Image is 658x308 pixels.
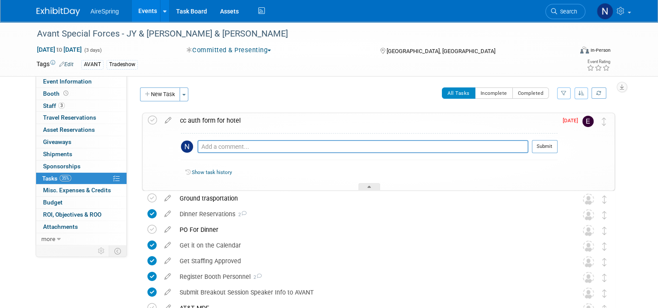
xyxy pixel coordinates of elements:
[36,88,127,100] a: Booth
[160,194,175,202] a: edit
[43,187,111,194] span: Misc. Expenses & Credits
[583,209,594,221] img: Unassigned
[60,175,71,181] span: 35%
[583,272,594,283] img: Unassigned
[43,211,101,218] span: ROI, Objectives & ROO
[175,207,565,221] div: Dinner Reservations
[175,269,565,284] div: Register Booth Personnel
[36,221,127,233] a: Attachments
[602,117,606,126] i: Move task
[36,148,127,160] a: Shipments
[557,8,577,15] span: Search
[602,274,607,282] i: Move task
[94,245,109,257] td: Personalize Event Tab Strip
[37,60,73,70] td: Tags
[583,241,594,252] img: Unassigned
[563,117,582,124] span: [DATE]
[176,113,558,128] div: cc auth form for hotel
[43,199,63,206] span: Budget
[175,222,565,237] div: PO For Dinner
[36,233,127,245] a: more
[512,87,549,99] button: Completed
[442,87,475,99] button: All Tasks
[602,211,607,219] i: Move task
[160,288,175,296] a: edit
[43,138,71,145] span: Giveaways
[37,46,82,54] span: [DATE] [DATE]
[43,102,65,109] span: Staff
[160,241,175,249] a: edit
[42,175,71,182] span: Tasks
[36,173,127,184] a: Tasks35%
[109,245,127,257] td: Toggle Event Tabs
[59,61,73,67] a: Edit
[583,288,594,299] img: Unassigned
[251,275,262,280] span: 2
[602,242,607,251] i: Move task
[43,114,96,121] span: Travel Reservations
[602,227,607,235] i: Move task
[36,161,127,172] a: Sponsorships
[36,197,127,208] a: Budget
[43,223,78,230] span: Attachments
[597,3,613,20] img: Natalie Pyron
[160,210,175,218] a: edit
[36,76,127,87] a: Event Information
[582,116,594,127] img: erica arjona
[90,8,119,15] span: AireSpring
[81,60,104,69] div: AVANT
[43,163,80,170] span: Sponsorships
[36,209,127,221] a: ROI, Objectives & ROO
[43,126,95,133] span: Asset Reservations
[235,212,247,218] span: 2
[175,191,565,206] div: Ground trasportation
[602,289,607,298] i: Move task
[526,45,611,58] div: Event Format
[580,47,589,54] img: Format-Inperson.png
[34,26,562,42] div: Avant Special Forces - JY & [PERSON_NAME] & [PERSON_NAME]
[583,256,594,268] img: Unassigned
[545,4,585,19] a: Search
[36,124,127,136] a: Asset Reservations
[84,47,102,53] span: (3 days)
[587,60,610,64] div: Event Rating
[602,258,607,266] i: Move task
[192,169,232,175] a: Show task history
[41,235,55,242] span: more
[160,117,176,124] a: edit
[583,194,594,205] img: Unassigned
[175,254,565,268] div: Get Staffing Approved
[591,87,606,99] a: Refresh
[532,140,558,153] button: Submit
[160,273,175,281] a: edit
[36,112,127,124] a: Travel Reservations
[590,47,611,54] div: In-Person
[175,285,565,300] div: Submit Breakout Session Speaker Info to AVANT
[387,48,495,54] span: [GEOGRAPHIC_DATA], [GEOGRAPHIC_DATA]
[160,226,175,234] a: edit
[107,60,138,69] div: Tradeshow
[43,151,72,157] span: Shipments
[181,141,193,153] img: Natalie Pyron
[602,195,607,204] i: Move task
[62,90,70,97] span: Booth not reserved yet
[160,257,175,265] a: edit
[175,238,565,253] div: Get it on the Calendar
[37,7,80,16] img: ExhibitDay
[140,87,180,101] button: New Task
[43,78,92,85] span: Event Information
[58,102,65,109] span: 3
[43,90,70,97] span: Booth
[55,46,63,53] span: to
[583,225,594,236] img: Unassigned
[36,184,127,196] a: Misc. Expenses & Credits
[36,136,127,148] a: Giveaways
[184,46,275,55] button: Committed & Presenting
[36,100,127,112] a: Staff3
[475,87,513,99] button: Incomplete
